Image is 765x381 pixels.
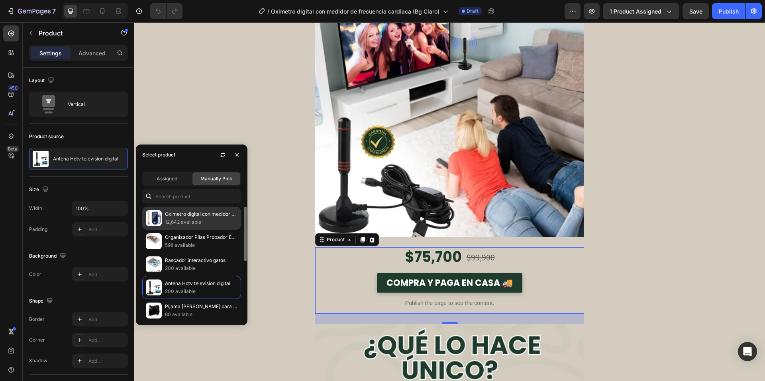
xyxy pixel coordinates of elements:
span: Manually Pick [200,175,232,182]
p: Antena Hdtv television digital [165,279,237,287]
p: 200 available [165,287,237,295]
div: Shadow [29,357,47,364]
input: Auto [73,201,127,215]
div: Product [191,214,212,221]
button: Publish [712,3,745,19]
img: collections [146,303,162,318]
div: $75,700 [270,225,328,245]
div: Beta [6,146,19,152]
span: / [267,7,269,16]
div: $99,900 [331,229,361,242]
p: Publish the page to see the content. [181,277,450,285]
div: Open Intercom Messenger [738,342,757,361]
p: Rascador interactivo gatos [165,256,237,264]
span: Oximetro digital con medidor de frecuencia cardiaca (Bg Claro) [271,7,439,16]
div: Padding [29,226,47,233]
p: 7 [52,6,56,16]
img: product feature img [33,151,49,167]
p: 200 available [165,264,237,272]
div: Size [29,184,50,195]
p: Pijama [PERSON_NAME] para moto pequeña [165,303,237,311]
input: Search in Settings & Advanced [142,189,241,203]
div: Border [29,316,45,323]
img: collections [146,210,162,226]
span: 1 product assigned [610,7,661,16]
div: Background [29,251,68,262]
div: Add... [88,337,126,344]
img: collections [146,233,162,249]
div: Add... [88,226,126,233]
span: Draft [467,8,479,15]
img: collections [146,256,162,272]
img: collections [146,279,162,295]
div: Shape [29,296,55,307]
div: Add... [88,358,126,365]
div: Vertical [68,95,116,113]
div: Corner [29,336,45,344]
div: Product source [29,133,64,140]
a: COMPRA Y PAGA EN CASA 🚚 [243,251,388,270]
p: 598 available [165,241,237,249]
div: Publish [719,7,739,16]
button: 1 product assigned [603,3,679,19]
div: Select product [142,151,175,158]
div: Color [29,271,41,278]
p: 60 available [165,311,237,318]
p: Advanced [78,49,106,57]
p: Antena Hdtv television digital [53,156,118,162]
div: Add... [88,316,126,323]
button: 7 [3,3,59,19]
span: Save [689,8,702,15]
p: Oximetro digital con medidor de frecuencia cardiaca [165,210,237,218]
div: Width [29,205,42,212]
p: 12,642 available [165,218,237,226]
div: Undo/Redo [150,3,182,19]
div: Layout [29,75,56,86]
p: COMPRA Y PAGA EN CASA 🚚 [252,254,379,267]
p: Product [39,28,106,38]
button: Save [683,3,709,19]
div: Add... [88,271,126,278]
p: Settings [39,49,62,57]
span: Assigned [157,175,177,182]
div: 450 [8,85,19,91]
p: Organizador Pilas Probador Energia [165,233,237,241]
iframe: Design area [134,22,765,381]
